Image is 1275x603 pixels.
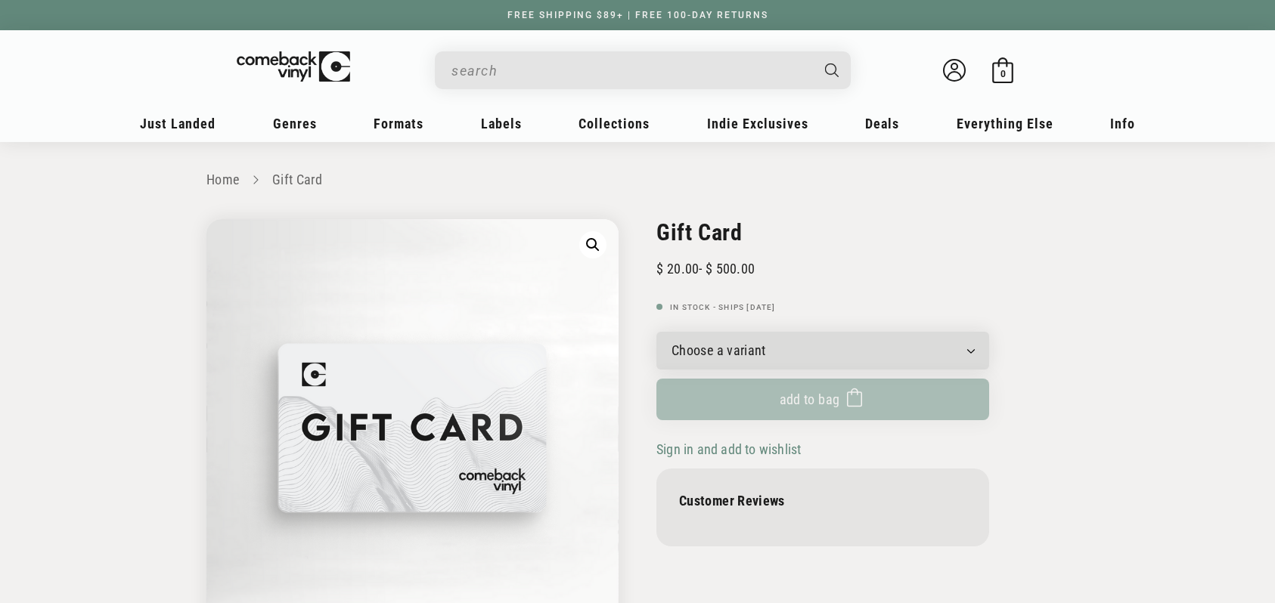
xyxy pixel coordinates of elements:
[374,116,423,131] span: Formats
[707,116,808,131] span: Indie Exclusives
[656,379,989,420] button: Add to bag
[656,441,801,457] span: Sign in and add to wishlist
[492,10,783,20] a: FREE SHIPPING $89+ | FREE 100-DAY RETURNS
[865,116,899,131] span: Deals
[656,261,663,277] span: $
[435,51,851,89] div: Search
[656,219,989,246] h2: Gift Card
[812,51,853,89] button: Search
[656,441,805,458] button: Sign in and add to wishlist
[140,116,216,131] span: Just Landed
[780,391,840,407] span: Add to bag
[656,261,699,277] span: 20.00
[272,172,322,187] a: Gift Card
[481,116,522,131] span: Labels
[1000,68,1006,79] span: 0
[451,55,810,86] input: search
[656,261,755,277] div: -
[206,169,1069,191] nav: breadcrumbs
[702,261,755,277] span: 500.00
[1110,116,1135,131] span: Info
[679,493,966,509] p: Customer Reviews
[579,116,650,131] span: Collections
[206,172,239,187] a: Home
[656,303,989,312] p: In Stock - Ships [DATE]
[706,261,712,277] span: $
[957,116,1053,131] span: Everything Else
[273,116,317,131] span: Genres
